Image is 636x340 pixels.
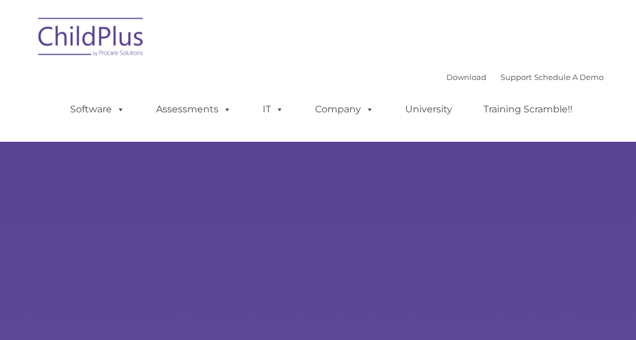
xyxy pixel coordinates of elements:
[393,98,464,121] a: University
[58,98,137,121] a: Software
[144,98,243,121] a: Assessments
[534,72,604,82] a: Schedule A Demo
[501,72,532,82] a: Support
[446,72,486,82] a: Download
[446,72,604,82] font: |
[303,98,386,121] a: Company
[472,98,584,121] a: Training Scramble!!
[251,98,296,121] a: IT
[32,9,150,68] img: ChildPlus by Procare Solutions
